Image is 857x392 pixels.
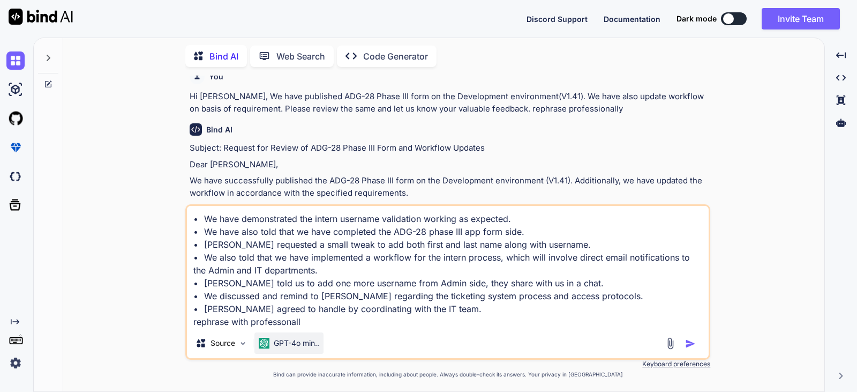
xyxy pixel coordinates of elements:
img: Bind AI [9,9,73,25]
span: Dark mode [676,13,717,24]
p: Bind AI [209,50,238,63]
p: Source [211,338,235,349]
img: icon [685,338,696,349]
button: Discord Support [527,13,588,25]
img: githubLight [6,109,25,128]
p: We kindly request you to review these changes and share your valuable feedback at your earliest c... [190,203,708,216]
p: We have successfully published the ADG-28 Phase III form on the Development environment (V1.41). ... [190,175,708,199]
p: Keyboard preferences [185,360,710,368]
img: GPT-4o mini [259,338,269,349]
img: attachment [664,337,676,350]
span: Documentation [604,14,660,24]
span: Discord Support [527,14,588,24]
p: Dear [PERSON_NAME], [190,159,708,171]
img: ai-studio [6,80,25,99]
p: Bind can provide inaccurate information, including about people. Always double-check its answers.... [185,371,710,379]
h6: Bind AI [206,124,232,135]
img: Pick Models [238,339,247,348]
img: settings [6,354,25,372]
img: premium [6,138,25,157]
img: darkCloudIdeIcon [6,167,25,186]
button: Invite Team [762,8,840,29]
img: chat [6,51,25,70]
p: Web Search [276,50,325,63]
button: Documentation [604,13,660,25]
textarea: • We have demonstrated the intern username validation working as expected. • We have also told th... [187,206,709,328]
p: Subject: Request for Review of ADG-28 Phase III Form and Workflow Updates [190,142,708,154]
p: Hi [PERSON_NAME], We have published ADG-28 Phase III form on the Development environment(V1.41). ... [190,91,708,115]
p: Code Generator [363,50,428,63]
p: GPT-4o min.. [274,338,319,349]
h6: You [209,71,223,82]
